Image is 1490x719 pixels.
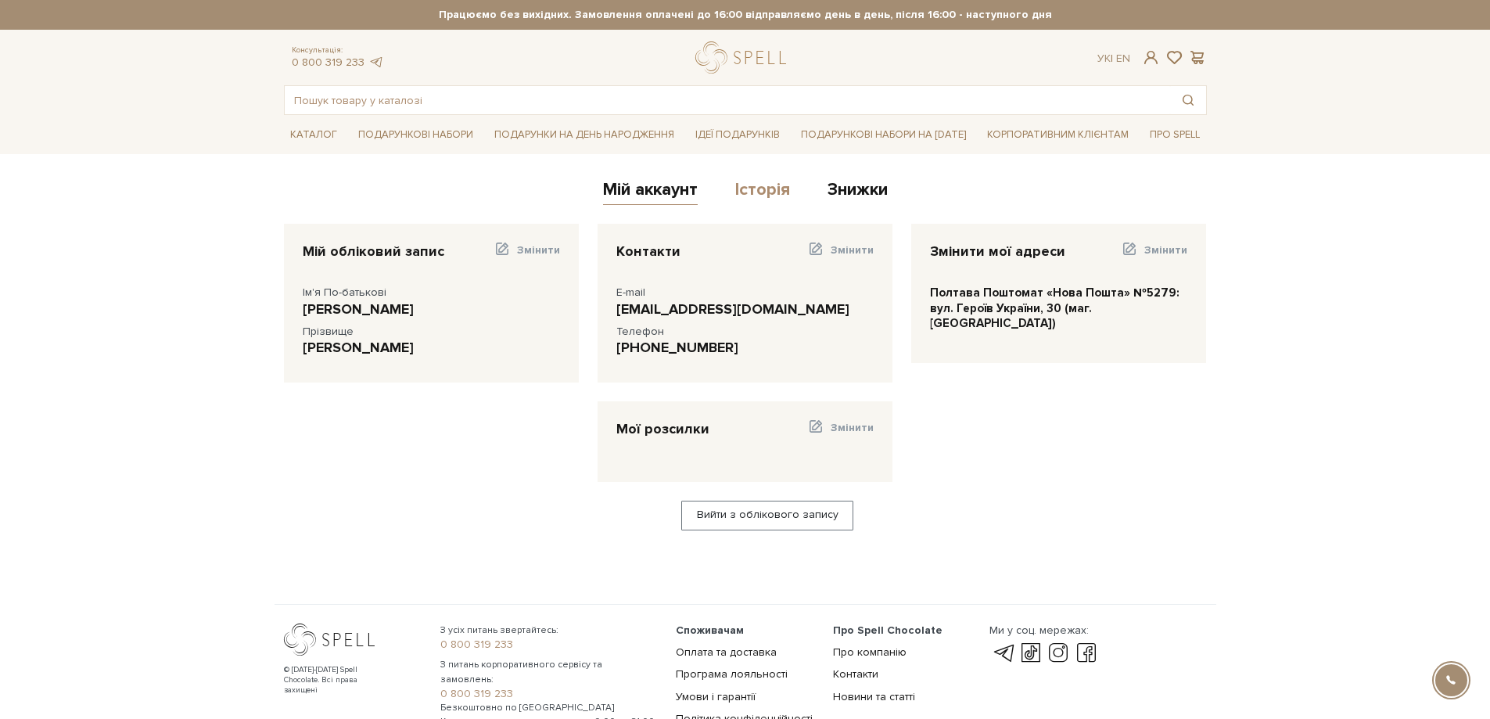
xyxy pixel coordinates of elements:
a: Про компанію [833,645,907,659]
div: Контакти [616,243,680,261]
a: Подарунки на День народження [488,123,680,147]
a: Умови і гарантії [676,690,756,703]
div: [EMAIL_ADDRESS][DOMAIN_NAME] [616,300,874,318]
span: Консультація: [292,45,384,56]
a: 0 800 319 233 [292,56,364,69]
span: | [1111,52,1113,65]
a: Подарункові набори на [DATE] [795,121,972,148]
a: Корпоративним клієнтам [981,121,1135,148]
strong: Працюємо без вихідних. Замовлення оплачені до 16:00 відправляємо день в день, після 16:00 - насту... [284,8,1207,22]
a: facebook [1073,644,1100,663]
div: Ук [1097,52,1130,66]
div: Мій обліковий запис [303,243,444,261]
span: Безкоштовно по [GEOGRAPHIC_DATA] [440,701,657,715]
div: [PERSON_NAME] [303,339,560,357]
div: Змінити мої адреси [930,243,1065,261]
a: Вийти з облікового запису [681,501,853,530]
div: Ми у соц. мережах: [989,624,1099,638]
div: [PHONE_NUMBER] [616,339,874,357]
span: Змінити [831,421,874,434]
span: E-mail [616,286,645,299]
a: logo [695,41,793,74]
a: Оплата та доставка [676,645,777,659]
a: Контакти [833,667,878,681]
a: Каталог [284,123,343,147]
a: 0 800 319 233 [440,638,657,652]
span: З питань корпоративного сервісу та замовлень: [440,658,657,686]
span: Ім'я По-батькові [303,286,386,299]
a: instagram [1045,644,1072,663]
div: Мої розсилки [616,420,709,438]
a: Подарункові набори [352,123,479,147]
a: Змінити [807,420,874,444]
a: Змінити [1121,243,1187,267]
div: Полтава Поштомат «Нова Пошта» №5279: вул. Героїв України, 30 (маг. [GEOGRAPHIC_DATA]) [930,286,1187,332]
a: Мій аккаунт [603,179,698,205]
a: Історія [735,179,790,205]
a: Змінити [807,243,874,267]
span: Споживачам [676,624,744,637]
a: tik-tok [1018,644,1044,663]
a: Програма лояльності [676,667,788,681]
span: Змінити [1144,243,1187,257]
span: Про Spell Chocolate [833,624,942,637]
span: Змінити [831,243,874,257]
span: Прізвище [303,325,354,338]
a: Новини та статті [833,690,915,703]
span: Телефон [616,325,664,338]
a: En [1116,52,1130,65]
a: telegram [368,56,384,69]
a: telegram [989,644,1016,663]
a: Ідеї подарунків [689,123,786,147]
div: © [DATE]-[DATE] Spell Chocolate. Всі права захищені [284,665,390,696]
a: Про Spell [1144,123,1206,147]
a: 0 800 319 233 [440,687,657,701]
span: З усіх питань звертайтесь: [440,624,657,638]
a: Змінити [493,243,559,267]
a: Знижки [828,179,888,205]
button: Пошук товару у каталозі [1170,86,1206,114]
div: [PERSON_NAME] [303,300,560,318]
span: Змінити [517,243,560,257]
input: Пошук товару у каталозі [285,86,1170,114]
